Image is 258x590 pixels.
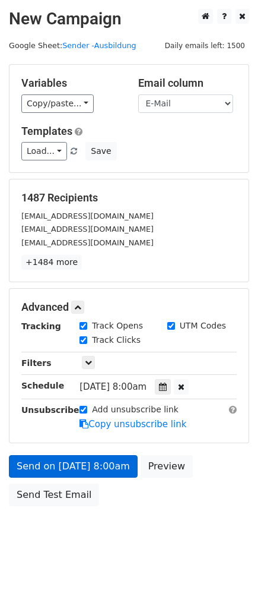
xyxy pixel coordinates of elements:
strong: Tracking [21,321,61,331]
a: Copy/paste... [21,94,94,113]
a: Preview [141,455,193,478]
a: +1484 more [21,255,82,270]
h2: New Campaign [9,9,249,29]
a: Load... [21,142,67,160]
small: Google Sheet: [9,41,136,50]
a: Templates [21,125,72,137]
small: [EMAIL_ADDRESS][DOMAIN_NAME] [21,225,154,234]
a: Copy unsubscribe link [79,419,186,430]
a: Send Test Email [9,484,99,506]
div: Chat-Widget [199,533,258,590]
a: Sender -Ausbildung [62,41,136,50]
h5: Variables [21,77,120,90]
label: Track Opens [92,320,143,332]
iframe: Chat Widget [199,533,258,590]
label: UTM Codes [180,320,226,332]
strong: Schedule [21,381,64,390]
button: Save [85,142,116,160]
span: [DATE] 8:00am [79,381,146,392]
small: [EMAIL_ADDRESS][DOMAIN_NAME] [21,212,154,220]
h5: Email column [138,77,237,90]
a: Send on [DATE] 8:00am [9,455,138,478]
small: [EMAIL_ADDRESS][DOMAIN_NAME] [21,238,154,247]
h5: Advanced [21,301,237,314]
h5: 1487 Recipients [21,191,237,204]
label: Add unsubscribe link [92,403,179,416]
strong: Filters [21,358,52,368]
strong: Unsubscribe [21,405,79,415]
a: Daily emails left: 1500 [161,41,249,50]
span: Daily emails left: 1500 [161,39,249,52]
label: Track Clicks [92,334,141,346]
